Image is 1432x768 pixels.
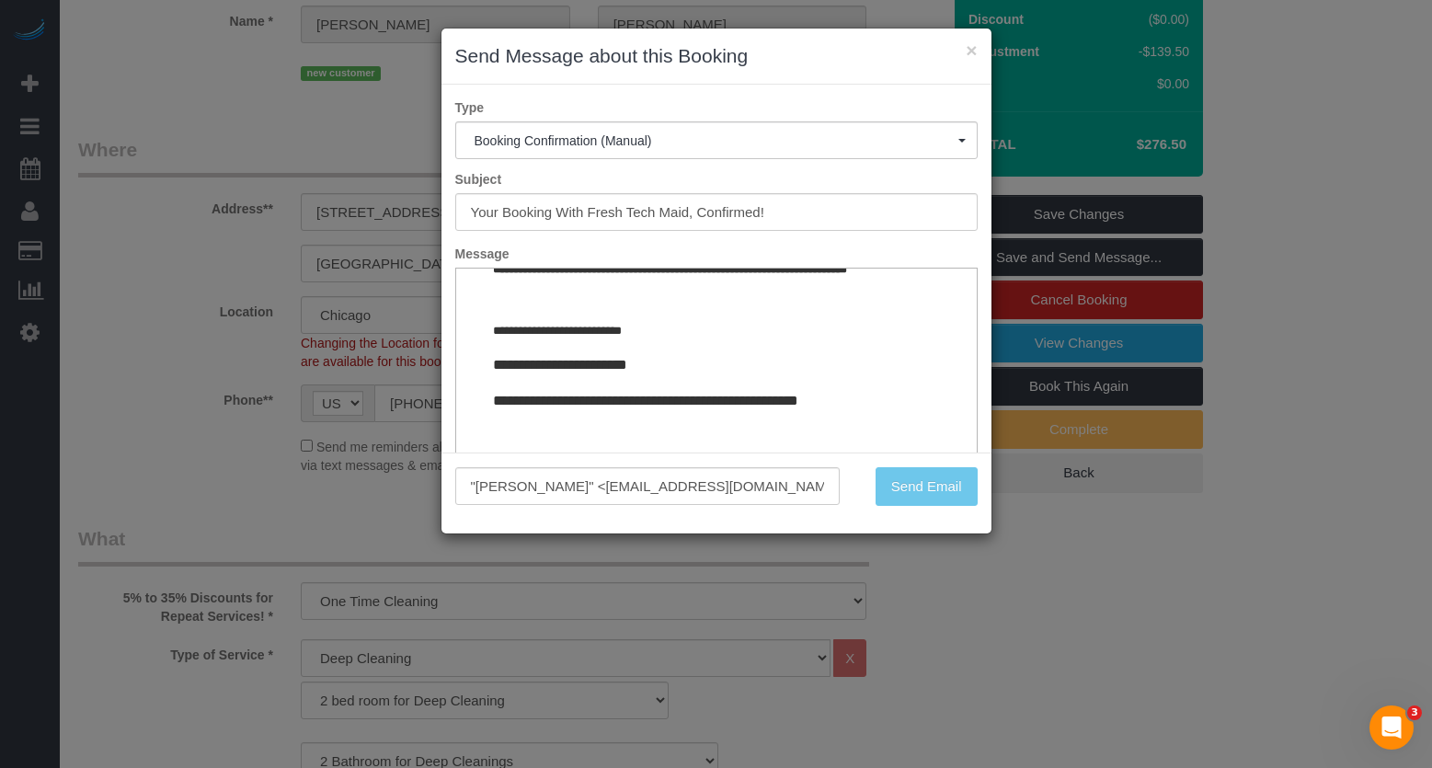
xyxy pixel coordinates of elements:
label: Message [441,245,991,263]
span: 3 [1407,705,1422,720]
input: Subject [455,193,978,231]
h3: Send Message about this Booking [455,42,978,70]
span: Booking Confirmation (Manual) [475,133,958,148]
iframe: Rich Text Editor, editor1 [456,269,977,556]
button: × [966,40,977,60]
label: Subject [441,170,991,189]
iframe: Intercom live chat [1369,705,1414,750]
button: Booking Confirmation (Manual) [455,121,978,159]
label: Type [441,98,991,117]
